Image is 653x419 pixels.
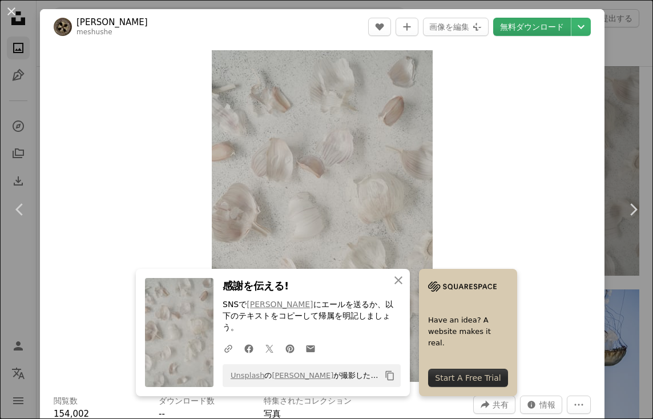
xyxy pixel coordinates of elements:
[54,18,72,36] img: Anya Chernykhのプロフィールを見る
[520,396,562,414] button: この画像に関する統計
[272,371,333,380] a: [PERSON_NAME]
[159,396,215,407] h3: ダウンロード数
[231,371,264,380] a: Unsplash
[247,300,313,309] a: [PERSON_NAME]
[54,396,78,407] h3: 閲覧数
[212,50,433,382] button: この画像でズームインする
[567,396,591,414] button: その他のアクション
[419,269,517,396] a: Have an idea? A website makes it real.Start A Free Trial
[223,299,401,333] p: SNSで にエールを送るか、以下のテキストをコピーして帰属を明記しましょう。
[473,396,515,414] button: このビジュアルを共有する
[300,337,321,360] a: Eメールでシェアする
[571,18,591,36] button: ダウンロードサイズを選択してください
[539,396,555,413] span: 情報
[368,18,391,36] button: いいね！
[428,278,497,295] img: file-1705255347840-230a6ab5bca9image
[428,369,508,387] div: Start A Free Trial
[613,155,653,264] a: 次へ
[264,409,281,419] a: 写真
[493,396,509,413] span: 共有
[225,366,380,385] span: の が撮影した写真
[54,409,89,419] span: 154,002
[428,315,508,349] span: Have an idea? A website makes it real.
[259,337,280,360] a: Twitterでシェアする
[380,366,400,385] button: クリップボードにコピーする
[493,18,571,36] a: 無料ダウンロード
[76,17,148,28] a: [PERSON_NAME]
[159,409,165,419] span: --
[280,337,300,360] a: Pinterestでシェアする
[239,337,259,360] a: Facebookでシェアする
[76,28,112,36] a: meshushe
[212,50,433,382] img: にんにくのクローブと皮をテクスチャーのある表面に散らばる
[223,278,401,295] h3: 感謝を伝える!
[423,18,489,36] button: 画像を編集
[264,396,352,407] h3: 特集されたコレクション
[396,18,418,36] button: コレクションに追加する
